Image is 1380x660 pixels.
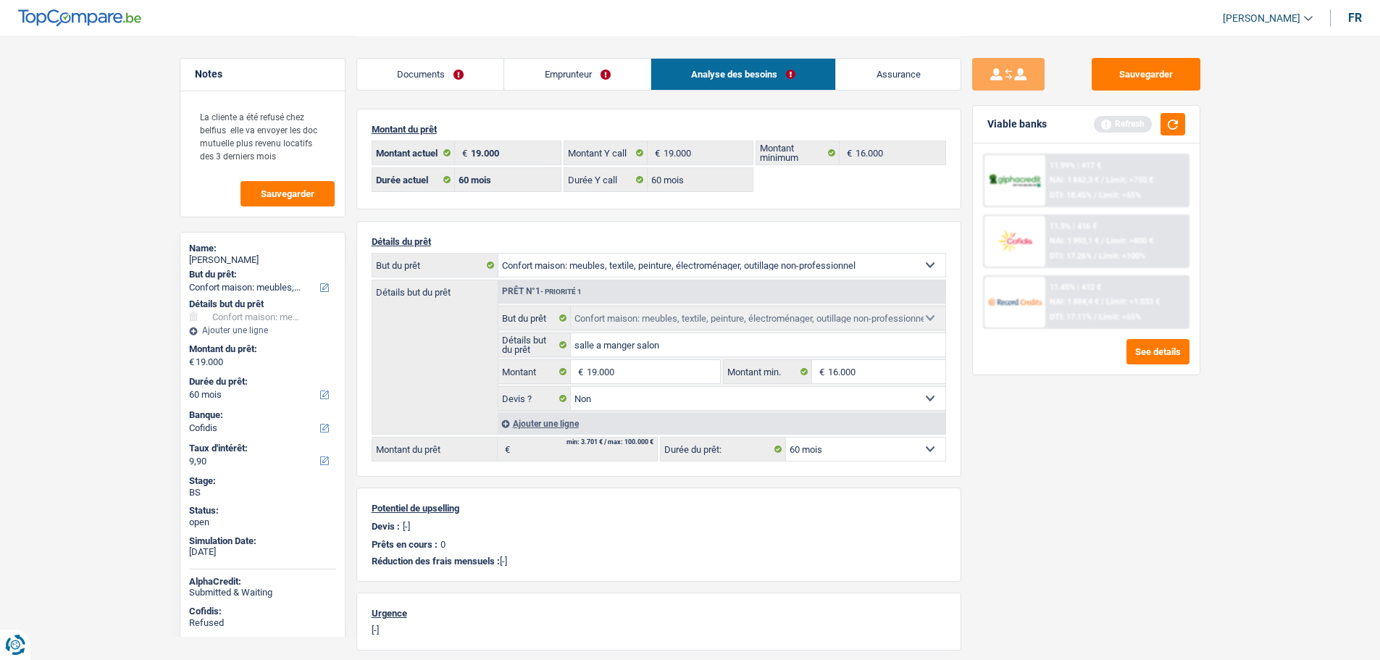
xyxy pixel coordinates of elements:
p: Devis : [372,521,400,532]
span: / [1101,175,1104,185]
a: [PERSON_NAME] [1211,7,1313,30]
span: / [1094,251,1097,261]
label: Détails but du prêt [372,280,498,297]
div: fr [1348,11,1362,25]
img: AlphaCredit [988,172,1042,189]
span: / [1094,191,1097,200]
img: Cofidis [988,227,1042,254]
div: [DATE] [189,546,336,558]
div: 11.9% | 416 € [1050,222,1097,231]
span: Limit: >800 € [1106,236,1153,246]
span: NAI: 1 993,1 € [1050,236,1099,246]
label: Montant min. [724,360,812,383]
p: Détails du prêt [372,236,946,247]
span: € [498,438,514,461]
div: Status: [189,505,336,517]
div: Refused [189,617,336,629]
p: Urgence [372,608,946,619]
div: 11.45% | 412 € [1050,283,1101,292]
button: Sauvegarder [241,181,335,206]
div: Détails but du prêt [189,298,336,310]
span: DTI: 17.11% [1050,312,1092,322]
button: Sauvegarder [1092,58,1200,91]
label: Taux d'intérêt: [189,443,333,454]
label: Montant [498,360,572,383]
label: But du prêt [498,306,572,330]
div: Refresh [1094,116,1152,132]
a: Documents [357,59,504,90]
span: NAI: 1 842,3 € [1050,175,1099,185]
span: € [455,141,471,164]
span: Limit: <100% [1099,251,1145,261]
span: Réduction des frais mensuels : [372,556,500,567]
p: [-] [372,625,946,635]
span: Limit: >750 € [1106,175,1153,185]
img: Record Credits [988,288,1042,315]
div: AlphaCredit: [189,576,336,588]
span: DTI: 18.45% [1050,191,1092,200]
span: Limit: >1.033 € [1106,297,1160,306]
p: Potentiel de upselling [372,503,946,514]
label: Montant minimum [756,141,840,164]
div: Stage: [189,475,336,487]
label: Montant Y call [564,141,648,164]
label: Montant actuel [372,141,456,164]
div: open [189,517,336,528]
label: Durée actuel [372,168,456,191]
p: 0 [440,539,446,550]
label: Durée Y call [564,168,648,191]
span: / [1101,297,1104,306]
span: Limit: <65% [1099,191,1141,200]
p: Prêts en cours : [372,539,438,550]
div: BS [189,487,336,498]
p: Montant du prêt [372,124,946,135]
img: TopCompare Logo [18,9,141,27]
span: - Priorité 1 [540,288,582,296]
h5: Notes [195,68,330,80]
span: / [1094,312,1097,322]
div: 11.99% | 417 € [1050,161,1101,170]
a: Emprunteur [504,59,651,90]
label: But du prêt [372,254,498,277]
div: Cofidis: [189,606,336,617]
span: € [189,356,194,368]
span: DTI: 17.26% [1050,251,1092,261]
label: Banque: [189,409,333,421]
p: [-] [403,521,410,532]
label: Durée du prêt: [189,376,333,388]
div: Name: [189,243,336,254]
label: But du prêt: [189,269,333,280]
button: See details [1126,339,1189,364]
span: Limit: <65% [1099,312,1141,322]
span: € [648,141,664,164]
span: / [1101,236,1104,246]
p: [-] [372,556,946,567]
div: Ajouter une ligne [189,325,336,335]
span: € [571,360,587,383]
span: Sauvegarder [261,189,314,199]
label: Devis ? [498,387,572,410]
div: Prêt n°1 [498,287,585,296]
span: [PERSON_NAME] [1223,12,1300,25]
span: € [812,360,828,383]
label: Détails but du prêt [498,333,572,356]
div: min: 3.701 € / max: 100.000 € [566,439,653,446]
div: [PERSON_NAME] [189,254,336,266]
a: Assurance [836,59,961,90]
div: Submitted & Waiting [189,587,336,598]
a: Analyse des besoins [651,59,836,90]
div: Viable banks [987,118,1047,130]
label: Durée du prêt: [661,438,786,461]
label: Montant du prêt [372,438,498,461]
label: Montant du prêt: [189,343,333,355]
span: NAI: 1 884,4 € [1050,297,1099,306]
span: € [840,141,856,164]
div: Ajouter une ligne [498,413,945,434]
div: Simulation Date: [189,535,336,547]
